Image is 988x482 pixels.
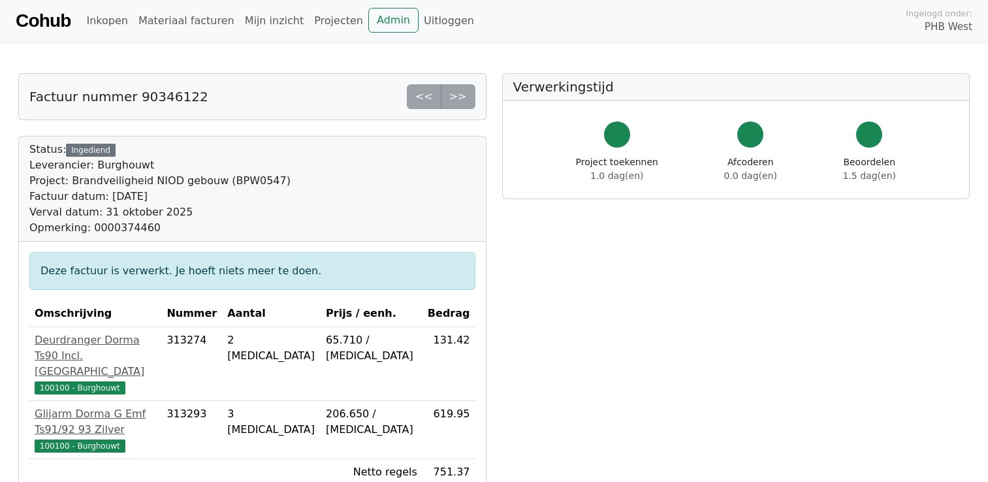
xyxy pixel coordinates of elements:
[240,8,310,34] a: Mijn inzicht
[724,155,777,183] div: Afcoderen
[29,189,291,204] div: Factuur datum: [DATE]
[16,5,71,37] a: Cohub
[321,300,422,327] th: Prijs / eenh.
[222,300,321,327] th: Aantal
[576,155,658,183] div: Project toekennen
[35,381,125,394] span: 100100 - Burghouwt
[29,89,208,104] h5: Factuur nummer 90346122
[422,401,475,459] td: 619.95
[925,20,972,35] span: PHB West
[326,332,417,364] div: 65.710 / [MEDICAL_DATA]
[843,155,896,183] div: Beoordelen
[29,142,291,236] div: Status:
[906,7,972,20] span: Ingelogd onder:
[29,300,161,327] th: Omschrijving
[35,332,156,379] div: Deurdranger Dorma Ts90 Incl. [GEOGRAPHIC_DATA]
[29,220,291,236] div: Opmerking: 0000374460
[161,327,222,401] td: 313274
[590,170,643,181] span: 1.0 dag(en)
[81,8,133,34] a: Inkopen
[513,79,959,95] h5: Verwerkingstijd
[419,8,479,34] a: Uitloggen
[422,327,475,401] td: 131.42
[29,204,291,220] div: Verval datum: 31 oktober 2025
[161,300,222,327] th: Nummer
[29,173,291,189] div: Project: Brandveiligheid NIOD gebouw (BPW0547)
[843,170,896,181] span: 1.5 dag(en)
[66,144,115,157] div: Ingediend
[35,332,156,395] a: Deurdranger Dorma Ts90 Incl. [GEOGRAPHIC_DATA]100100 - Burghouwt
[29,157,291,173] div: Leverancier: Burghouwt
[35,406,156,438] div: Glijarm Dorma G Emf Ts91/92 93 Zilver
[422,300,475,327] th: Bedrag
[309,8,368,34] a: Projecten
[35,440,125,453] span: 100100 - Burghouwt
[133,8,240,34] a: Materiaal facturen
[368,8,419,33] a: Admin
[35,406,156,453] a: Glijarm Dorma G Emf Ts91/92 93 Zilver100100 - Burghouwt
[29,252,475,290] div: Deze factuur is verwerkt. Je hoeft niets meer te doen.
[227,406,315,438] div: 3 [MEDICAL_DATA]
[227,332,315,364] div: 2 [MEDICAL_DATA]
[326,406,417,438] div: 206.650 / [MEDICAL_DATA]
[161,401,222,459] td: 313293
[724,170,777,181] span: 0.0 dag(en)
